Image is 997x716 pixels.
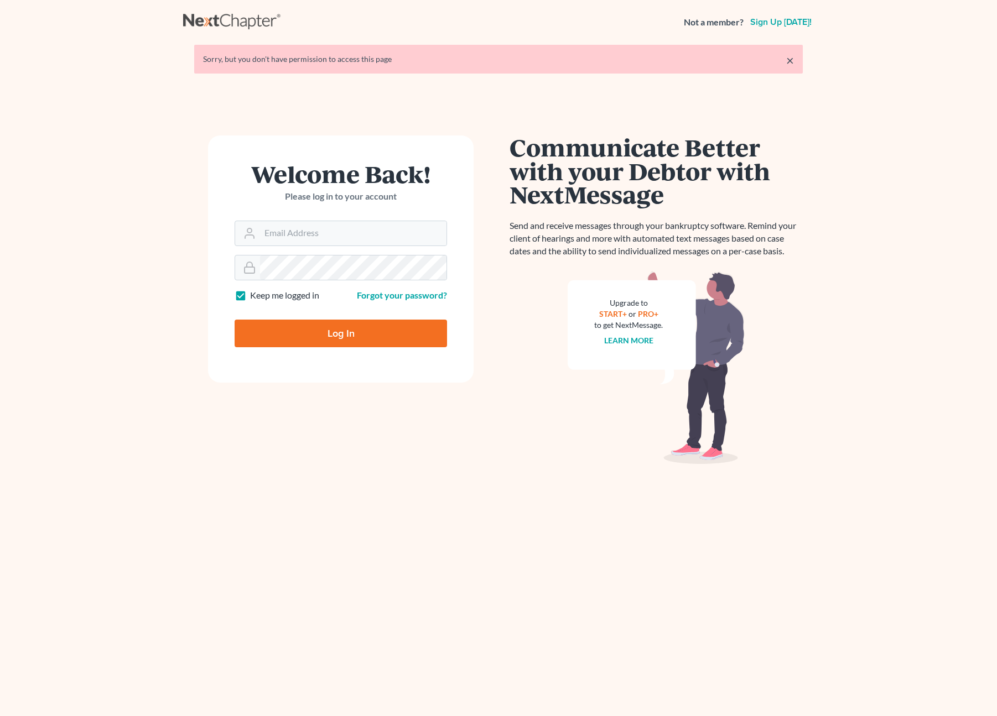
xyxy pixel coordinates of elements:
[604,336,653,345] a: Learn more
[235,190,447,203] p: Please log in to your account
[748,18,814,27] a: Sign up [DATE]!
[638,309,658,318] a: PRO+
[235,162,447,186] h1: Welcome Back!
[357,290,447,300] a: Forgot your password?
[599,309,627,318] a: START+
[684,16,744,29] strong: Not a member?
[250,289,319,302] label: Keep me logged in
[260,221,446,245] input: Email Address
[786,54,794,67] a: ×
[568,271,745,464] img: nextmessage_bg-59042aed3d76b12b5cd301f8e5b87938c9018125f34e5fa2b7a6b67550977c72.svg
[510,219,803,258] p: Send and receive messages through your bankruptcy software. Remind your client of hearings and mo...
[594,297,663,309] div: Upgrade to
[629,309,636,318] span: or
[594,320,663,331] div: to get NextMessage.
[203,54,794,65] div: Sorry, but you don't have permission to access this page
[510,135,803,206] h1: Communicate Better with your Debtor with NextMessage
[235,320,447,347] input: Log In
